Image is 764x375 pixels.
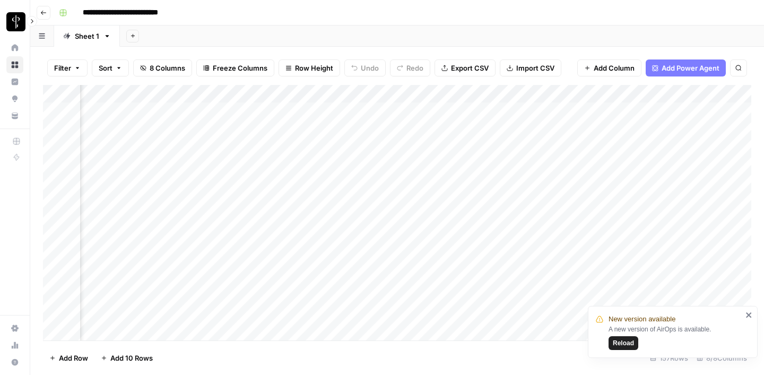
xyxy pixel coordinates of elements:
button: Undo [344,59,386,76]
span: Filter [54,63,71,73]
span: Add 10 Rows [110,353,153,363]
button: close [745,311,753,319]
span: Row Height [295,63,333,73]
span: Add Column [594,63,635,73]
button: Add Column [577,59,641,76]
span: Add Row [59,353,88,363]
button: Export CSV [435,59,496,76]
button: Reload [609,336,638,350]
button: Help + Support [6,354,23,371]
span: Add Power Agent [662,63,719,73]
div: 8/8 Columns [692,350,751,367]
span: Reload [613,338,634,348]
button: Redo [390,59,430,76]
button: Add Power Agent [646,59,726,76]
a: Sheet 1 [54,25,120,47]
button: Add Row [43,350,94,367]
span: Redo [406,63,423,73]
span: New version available [609,314,675,325]
button: Sort [92,59,129,76]
a: Browse [6,56,23,73]
div: Sheet 1 [75,31,99,41]
span: Export CSV [451,63,489,73]
span: Sort [99,63,112,73]
button: Workspace: LP Production Workloads [6,8,23,35]
button: Add 10 Rows [94,350,159,367]
button: Row Height [279,59,340,76]
button: Import CSV [500,59,561,76]
button: Freeze Columns [196,59,274,76]
span: Freeze Columns [213,63,267,73]
a: Usage [6,337,23,354]
a: Home [6,39,23,56]
span: Undo [361,63,379,73]
span: 8 Columns [150,63,185,73]
a: Insights [6,73,23,90]
a: Your Data [6,107,23,124]
span: Import CSV [516,63,554,73]
button: Filter [47,59,88,76]
a: Opportunities [6,90,23,107]
a: Settings [6,320,23,337]
div: A new version of AirOps is available. [609,325,742,350]
div: 157 Rows [646,350,692,367]
img: LP Production Workloads Logo [6,12,25,31]
button: 8 Columns [133,59,192,76]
